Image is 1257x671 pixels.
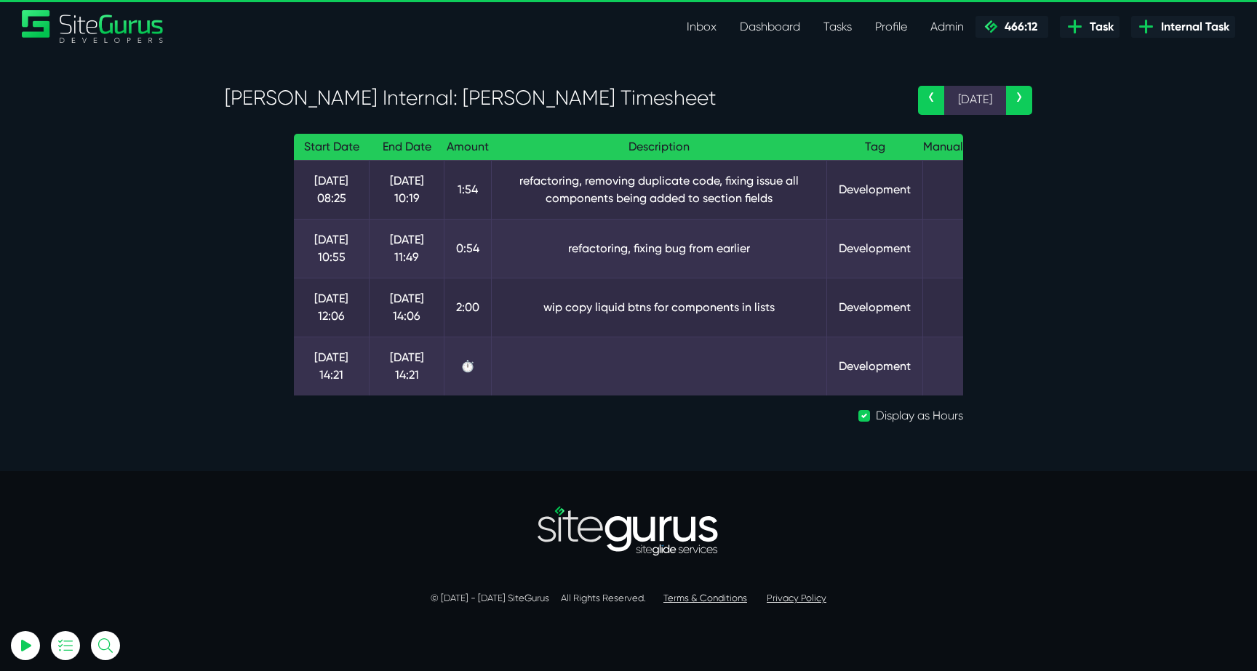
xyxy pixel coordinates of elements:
[492,134,827,161] th: Description
[444,160,492,219] td: 1:54
[1084,18,1114,36] span: Task
[1060,16,1120,38] a: Task
[975,16,1048,38] a: 466:12
[827,337,923,395] td: Development
[444,219,492,278] td: 0:54
[944,86,1006,115] span: [DATE]
[370,160,444,219] td: [DATE] 10:19
[918,86,944,115] a: ‹
[492,160,827,219] td: refactoring, removing duplicate code, fixing issue all components being added to section fields
[294,278,370,337] td: [DATE] 12:06
[919,12,975,41] a: Admin
[444,337,492,395] td: ⏱️
[444,278,492,337] td: 2:00
[294,160,370,219] td: [DATE] 08:25
[22,10,164,43] img: Sitegurus Logo
[999,20,1037,33] span: 466:12
[827,219,923,278] td: Development
[64,82,191,100] p: Nothing tracked yet! 🙂
[863,12,919,41] a: Profile
[923,134,963,161] th: Manual
[876,407,963,425] label: Display as Hours
[370,337,444,395] td: [DATE] 14:21
[767,592,826,603] a: Privacy Policy
[225,591,1032,606] p: © [DATE] - [DATE] SiteGurus All Rights Reserved.
[22,10,164,43] a: SiteGurus
[1006,86,1032,115] a: ›
[370,278,444,337] td: [DATE] 14:06
[728,12,812,41] a: Dashboard
[827,278,923,337] td: Development
[827,134,923,161] th: Tag
[225,86,896,111] h3: [PERSON_NAME] Internal: [PERSON_NAME] Timesheet
[370,134,444,161] th: End Date
[492,219,827,278] td: refactoring, fixing bug from earlier
[294,219,370,278] td: [DATE] 10:55
[370,219,444,278] td: [DATE] 11:49
[812,12,863,41] a: Tasks
[675,12,728,41] a: Inbox
[294,337,370,395] td: [DATE] 14:21
[827,160,923,219] td: Development
[1131,16,1235,38] a: Internal Task
[663,592,747,603] a: Terms & Conditions
[294,134,370,161] th: Start Date
[1155,18,1229,36] span: Internal Task
[492,278,827,337] td: wip copy liquid btns for components in lists
[444,134,492,161] th: Amount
